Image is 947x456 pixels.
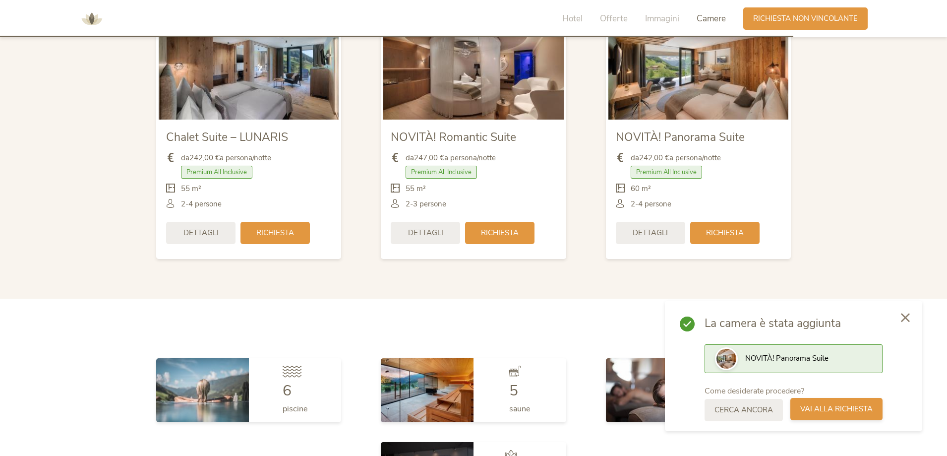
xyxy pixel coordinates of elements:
[77,15,107,22] a: AMONTI & LUNARIS Wellnessresort
[391,130,516,145] span: NOVITÀ! Romantic Suite
[383,18,563,120] img: NOVITÀ! Romantic Suite
[181,166,252,179] span: Premium All Inclusive
[509,403,530,414] span: saune
[406,199,446,209] span: 2-3 persone
[481,228,519,238] span: Richiesta
[631,153,721,163] span: da a persona/notte
[562,13,583,24] span: Hotel
[181,199,222,209] span: 2-4 persone
[706,228,744,238] span: Richiesta
[753,13,858,24] span: Richiesta non vincolante
[406,153,496,163] span: da a persona/notte
[283,403,307,414] span: piscine
[189,153,220,163] b: 242,00 €
[166,130,288,145] span: Chalet Suite – LUNARIS
[159,18,339,120] img: Chalet Suite – LUNARIS
[697,13,726,24] span: Camere
[639,153,669,163] b: 242,00 €
[406,184,426,194] span: 55 m²
[800,404,873,414] span: Vai alla richiesta
[608,18,788,120] img: NOVITÀ! Panorama Suite
[631,166,702,179] span: Premium All Inclusive
[745,353,829,363] span: NOVITÀ! Panorama Suite
[645,13,679,24] span: Immagini
[631,184,651,194] span: 60 m²
[509,381,518,401] span: 5
[716,349,736,369] img: Preview
[414,153,444,163] b: 247,00 €
[600,13,628,24] span: Offerte
[181,184,201,194] span: 55 m²
[408,228,443,238] span: Dettagli
[631,199,671,209] span: 2-4 persone
[616,130,745,145] span: NOVITÀ! Panorama Suite
[256,228,294,238] span: Richiesta
[77,4,107,34] img: AMONTI & LUNARIS Wellnessresort
[705,386,804,396] span: Come desiderate procedere?
[406,166,477,179] span: Premium All Inclusive
[714,405,773,415] span: Cerca ancora
[705,316,883,331] span: La camera è stata aggiunta
[633,228,668,238] span: Dettagli
[183,228,219,238] span: Dettagli
[283,381,292,401] span: 6
[181,153,271,163] span: da a persona/notte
